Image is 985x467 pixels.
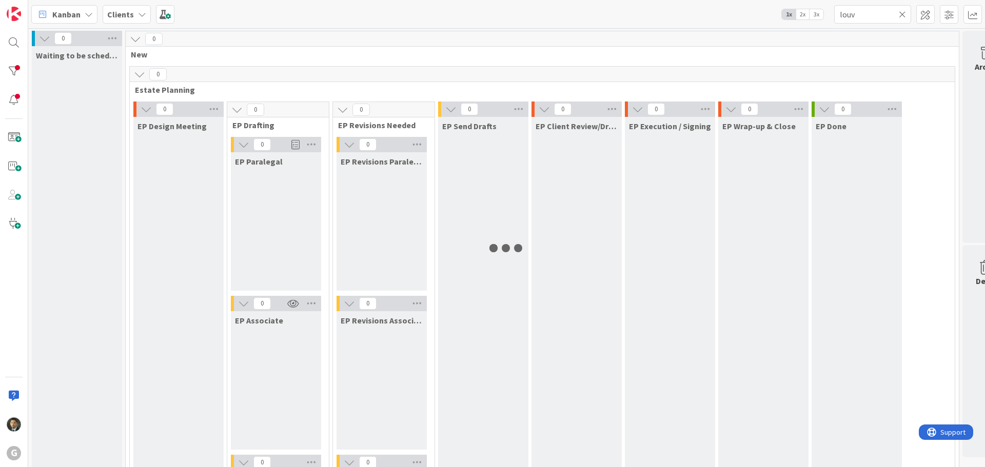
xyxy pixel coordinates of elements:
span: 1x [782,9,796,19]
span: 0 [834,103,852,115]
span: EP Send Drafts [442,121,497,131]
span: EP Client Review/Draft Review Meeting [536,121,618,131]
b: Clients [107,9,134,19]
span: 2x [796,9,810,19]
span: 0 [461,103,478,115]
span: EP Revisions Paralegal [341,156,423,167]
span: EP Paralegal [235,156,283,167]
span: 0 [359,297,377,310]
span: 0 [145,33,163,45]
span: Support [22,2,47,14]
span: 0 [156,103,173,115]
img: CG [7,417,21,432]
span: 0 [253,297,271,310]
span: EP Design Meeting [137,121,207,131]
span: 0 [54,32,72,45]
span: EP Execution / Signing [629,121,711,131]
span: Estate Planning [135,85,942,95]
span: Kanban [52,8,81,21]
span: EP Associate [235,315,283,326]
span: 0 [741,103,758,115]
span: EP Wrap-up & Close [722,121,796,131]
input: Quick Filter... [834,5,911,24]
span: 0 [247,104,264,116]
span: EP Done [816,121,846,131]
span: 0 [359,138,377,151]
span: EP Revisions Needed [338,120,422,130]
span: EP Drafting [232,120,316,130]
span: 0 [149,68,167,80]
span: New [131,49,946,59]
img: Visit kanbanzone.com [7,7,21,21]
span: 0 [352,104,370,116]
span: 3x [810,9,823,19]
div: G [7,446,21,460]
span: EP Revisions Associate [341,315,423,326]
span: 0 [554,103,572,115]
span: 0 [253,138,271,151]
span: Waiting to be scheduled [36,50,118,60]
span: 0 [647,103,665,115]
